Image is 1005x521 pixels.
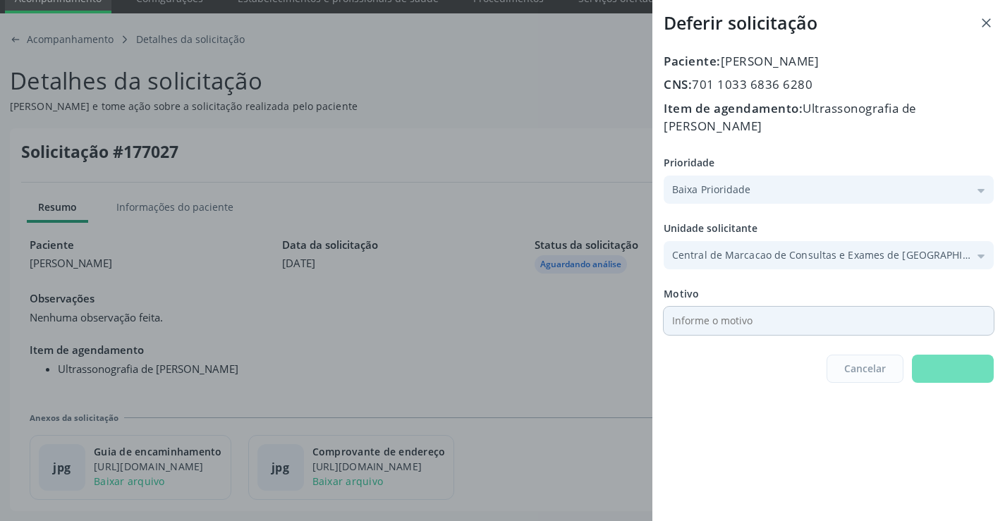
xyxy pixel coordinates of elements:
[664,52,994,71] div: [PERSON_NAME]
[844,361,886,376] span: Cancelar
[664,76,692,92] span: CNS:
[664,287,700,300] span: Motivo
[664,75,994,94] div: 701 1033 6836 6280
[664,221,757,235] span: Unidade solicitante
[664,11,817,35] h3: Deferir solicitação
[827,355,903,383] button: Cancelar
[664,53,721,69] span: Paciente:
[664,176,994,204] input: Selecione uma prioridade
[664,241,994,269] input: Selecione uma unidade
[664,100,803,116] span: Item de agendamento:
[664,99,994,135] div: Ultrassonografia de [PERSON_NAME]
[664,155,714,170] span: Prioridade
